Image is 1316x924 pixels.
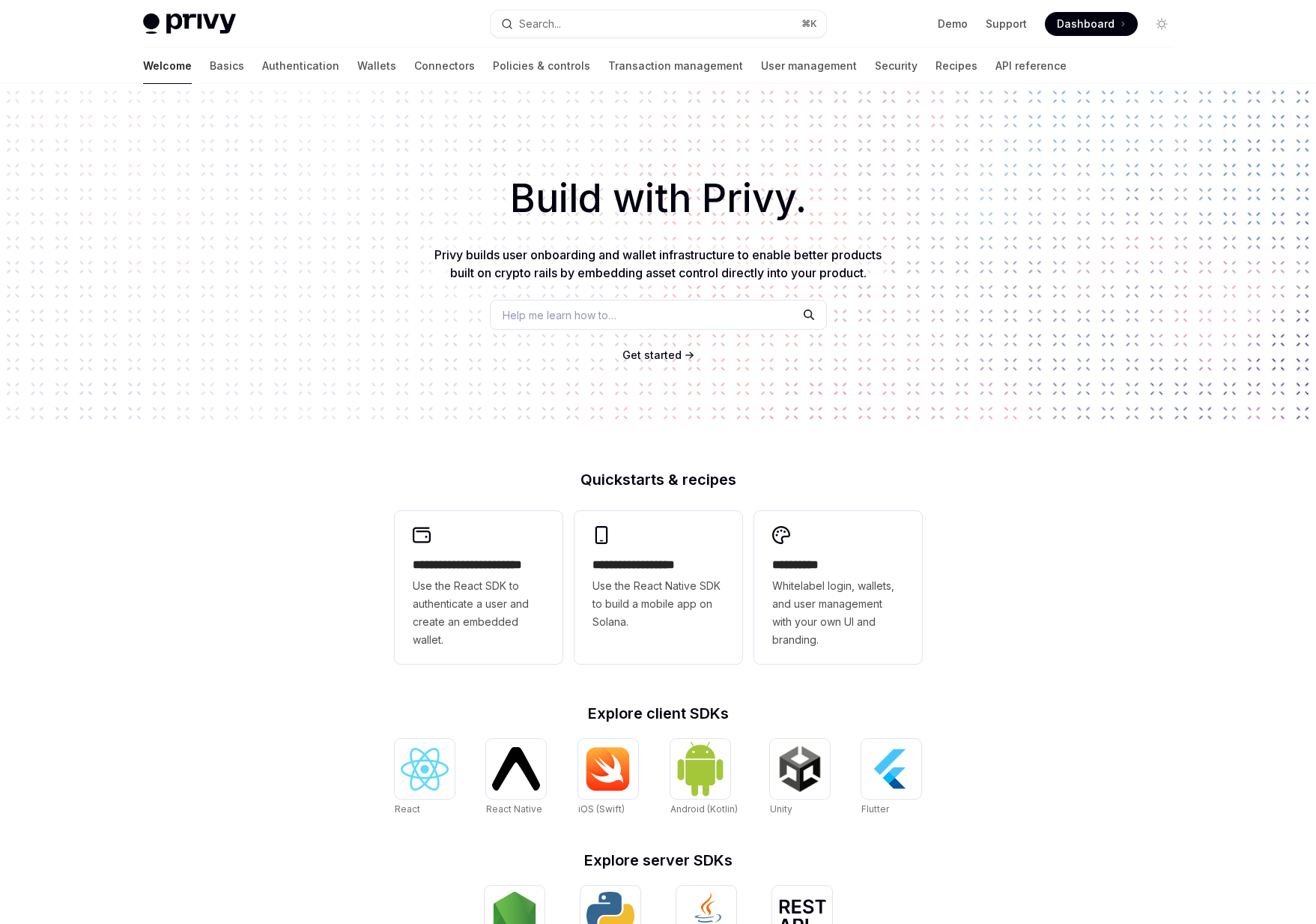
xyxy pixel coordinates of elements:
img: Unity [776,745,824,793]
a: Wallets [357,48,396,84]
span: Android (Kotlin) [670,803,738,815]
a: Transaction management [608,48,743,84]
img: Flutter [867,745,915,793]
a: Basics [210,48,244,84]
a: Recipes [936,48,977,84]
a: FlutterFlutter [861,739,921,817]
a: Get started [622,348,682,363]
a: **** *****Whitelabel login, wallets, and user management with your own UI and branding. [754,511,922,664]
h2: Explore client SDKs [395,706,922,721]
h2: Explore server SDKs [395,853,922,868]
span: Dashboard [1057,16,1115,31]
a: Connectors [414,48,475,84]
img: Android (Kotlin) [676,740,724,797]
span: Flutter [861,803,889,815]
h1: Build with Privy. [24,169,1292,228]
a: API reference [995,48,1067,84]
img: React [401,748,449,791]
span: ⌘ K [801,18,817,30]
a: Welcome [143,48,192,84]
a: ReactReact [395,739,455,817]
a: User management [761,48,857,84]
span: Use the React SDK to authenticate a user and create an embedded wallet. [413,577,545,649]
a: Policies & controls [493,48,590,84]
span: React Native [486,803,542,815]
button: Toggle dark mode [1150,12,1174,36]
a: Security [875,48,918,84]
span: Whitelabel login, wallets, and user management with your own UI and branding. [772,577,904,649]
a: React NativeReact Native [486,739,546,817]
img: React Native [492,747,540,790]
div: Search... [519,15,561,33]
span: iOS (Swift) [578,803,625,815]
a: Dashboard [1045,12,1138,36]
a: iOS (Swift)iOS (Swift) [578,739,638,817]
a: Android (Kotlin)Android (Kotlin) [670,739,738,817]
a: **** **** **** ***Use the React Native SDK to build a mobile app on Solana. [574,511,742,664]
span: React [395,803,420,815]
a: Authentication [262,48,339,84]
a: Demo [938,16,968,31]
button: Search...⌘K [491,10,826,37]
span: Use the React Native SDK to build a mobile app on Solana. [592,577,724,631]
img: iOS (Swift) [584,746,632,791]
span: Unity [770,803,792,815]
span: Privy builds user onboarding and wallet infrastructure to enable better products built on crypto ... [434,247,882,280]
a: Support [986,16,1027,31]
span: Help me learn how to… [503,307,616,323]
h2: Quickstarts & recipes [395,472,922,487]
a: UnityUnity [770,739,830,817]
img: light logo [143,13,236,34]
span: Get started [622,348,682,361]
